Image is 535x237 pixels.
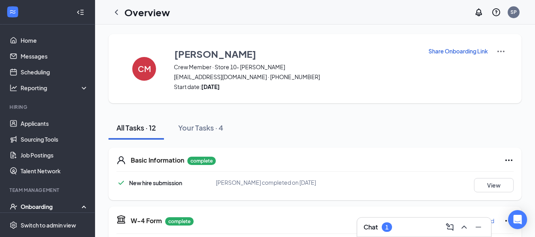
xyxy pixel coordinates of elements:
[474,178,514,192] button: View
[474,8,484,17] svg: Notifications
[21,84,89,92] div: Reporting
[187,157,216,165] p: complete
[112,8,121,17] svg: ChevronLeft
[21,163,88,179] a: Talent Network
[174,73,418,81] span: [EMAIL_ADDRESS][DOMAIN_NAME] · [PHONE_NUMBER]
[21,116,88,131] a: Applicants
[9,8,17,16] svg: WorkstreamLogo
[10,104,87,110] div: Hiring
[10,203,17,210] svg: UserCheck
[21,147,88,163] a: Job Postings
[474,222,483,232] svg: Minimize
[364,223,378,231] h3: Chat
[21,221,76,229] div: Switch to admin view
[459,222,469,232] svg: ChevronUp
[385,224,388,231] div: 1
[178,123,223,133] div: Your Tasks · 4
[174,47,418,61] button: [PERSON_NAME]
[428,47,488,55] button: Share Onboarding Link
[458,221,470,233] button: ChevronUp
[508,210,527,229] div: Open Intercom Messenger
[165,217,194,226] p: complete
[21,64,88,80] a: Scheduling
[10,221,17,229] svg: Settings
[10,84,17,92] svg: Analysis
[491,8,501,17] svg: QuestionInfo
[510,9,517,15] div: SP
[116,155,126,165] svg: User
[129,179,182,186] span: New hire submission
[174,83,418,91] span: Start date:
[116,178,126,188] svg: Checkmark
[131,216,162,225] h5: W-4 Form
[21,32,88,48] a: Home
[174,63,418,71] span: Crew Member · Store 10- [PERSON_NAME]
[467,214,495,227] button: Download
[124,6,170,19] h1: Overview
[124,47,164,91] button: CM
[174,47,256,61] h3: [PERSON_NAME]
[21,203,82,210] div: Onboarding
[76,8,84,16] svg: Collapse
[21,131,88,147] a: Sourcing Tools
[216,179,316,186] span: [PERSON_NAME] completed on [DATE]
[468,217,494,225] p: Download
[504,216,514,226] svg: Ellipses
[444,221,456,233] button: ComposeMessage
[21,48,88,64] a: Messages
[472,221,485,233] button: Minimize
[10,187,87,193] div: Team Management
[201,83,220,90] strong: [DATE]
[138,66,151,72] h4: CM
[445,222,455,232] svg: ComposeMessage
[504,155,514,165] svg: Ellipses
[496,47,506,56] img: More Actions
[116,214,126,224] svg: TaxGovernmentIcon
[116,123,156,133] div: All Tasks · 12
[131,156,184,165] h5: Basic Information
